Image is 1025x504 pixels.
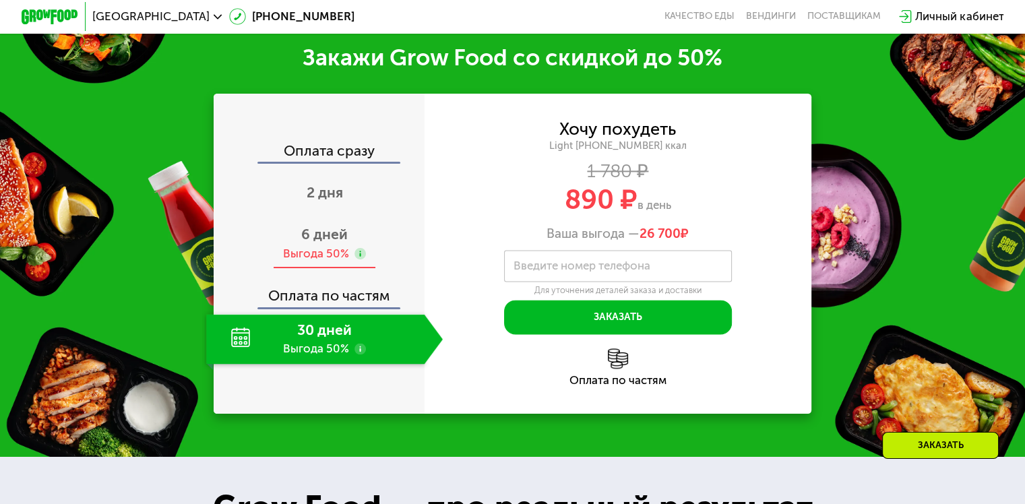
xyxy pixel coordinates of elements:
span: 26 700 [640,226,681,241]
div: Ваша выгода — [425,226,812,241]
button: Заказать [504,300,732,334]
img: l6xcnZfty9opOoJh.png [608,348,628,369]
div: Заказать [882,432,999,459]
a: Вендинги [746,11,796,22]
div: Для уточнения деталей заказа и доставки [504,285,732,296]
div: Хочу похудеть [559,121,676,137]
div: Выгода 50% [283,246,349,261]
div: Light [PHONE_NUMBER] ккал [425,139,812,152]
div: поставщикам [807,11,881,22]
span: 2 дня [307,184,343,201]
span: 6 дней [301,226,348,243]
label: Введите номер телефона [514,262,650,270]
span: в день [638,198,671,212]
a: [PHONE_NUMBER] [229,8,354,25]
div: Оплата сразу [215,144,425,162]
div: Личный кабинет [915,8,1003,25]
span: 890 ₽ [565,183,638,216]
div: 1 780 ₽ [425,163,812,179]
span: ₽ [640,226,689,241]
div: Оплата по частям [215,274,425,307]
span: [GEOGRAPHIC_DATA] [92,11,210,22]
div: Оплата по частям [425,375,812,386]
a: Качество еды [664,11,735,22]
